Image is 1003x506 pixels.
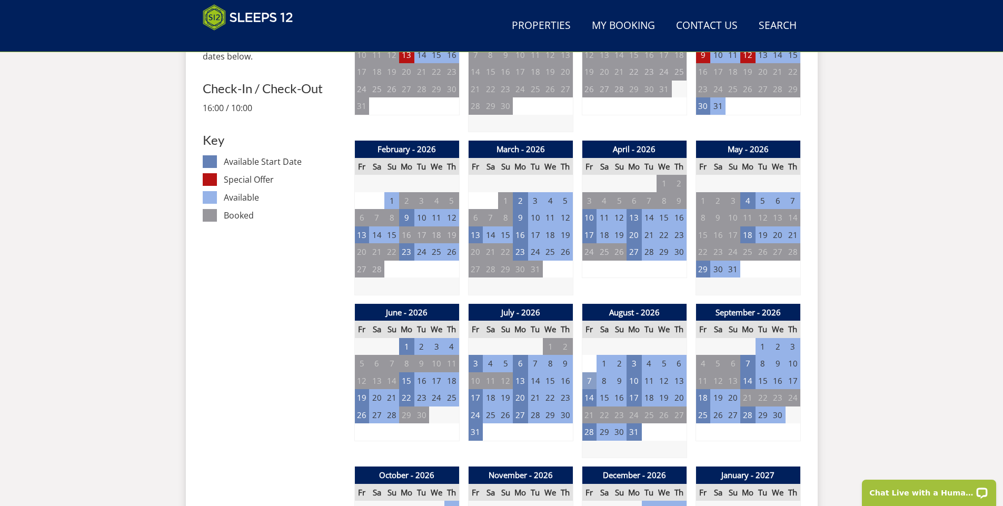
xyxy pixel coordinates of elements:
[468,63,483,81] td: 14
[468,321,483,338] th: Fr
[558,209,573,226] td: 12
[384,81,399,98] td: 26
[429,243,444,261] td: 25
[399,209,414,226] td: 9
[657,175,671,192] td: 1
[498,192,513,210] td: 1
[642,192,657,210] td: 7
[726,46,740,64] td: 11
[627,321,641,338] th: Mo
[498,158,513,175] th: Su
[672,175,687,192] td: 2
[354,304,459,321] th: June - 2026
[672,243,687,261] td: 30
[203,133,346,147] h3: Key
[710,97,725,115] td: 31
[444,81,459,98] td: 30
[770,321,785,338] th: We
[710,209,725,226] td: 9
[770,63,785,81] td: 21
[543,158,558,175] th: We
[513,46,528,64] td: 10
[710,158,725,175] th: Sa
[612,209,627,226] td: 12
[657,63,671,81] td: 24
[612,46,627,64] td: 14
[657,158,671,175] th: We
[543,338,558,355] td: 1
[369,81,384,98] td: 25
[498,46,513,64] td: 9
[558,192,573,210] td: 5
[672,46,687,64] td: 18
[414,158,429,175] th: Tu
[354,355,369,372] td: 5
[726,243,740,261] td: 24
[696,158,710,175] th: Fr
[582,158,597,175] th: Fr
[468,304,573,321] th: July - 2026
[483,97,498,115] td: 29
[543,243,558,261] td: 25
[354,226,369,244] td: 13
[642,209,657,226] td: 14
[224,173,345,186] dd: Special Offer
[786,192,800,210] td: 7
[696,97,710,115] td: 30
[528,46,543,64] td: 11
[696,321,710,338] th: Fr
[786,46,800,64] td: 15
[543,192,558,210] td: 4
[498,97,513,115] td: 30
[203,102,346,114] p: 16:00 / 10:00
[582,209,597,226] td: 10
[740,226,755,244] td: 18
[513,321,528,338] th: Mo
[740,243,755,261] td: 25
[786,338,800,355] td: 3
[543,321,558,338] th: We
[672,63,687,81] td: 25
[384,63,399,81] td: 19
[627,192,641,210] td: 6
[513,261,528,278] td: 30
[726,63,740,81] td: 18
[483,226,498,244] td: 14
[770,226,785,244] td: 20
[558,243,573,261] td: 26
[528,321,543,338] th: Tu
[726,158,740,175] th: Su
[414,226,429,244] td: 17
[770,81,785,98] td: 28
[369,243,384,261] td: 21
[483,46,498,64] td: 8
[710,81,725,98] td: 24
[444,63,459,81] td: 23
[710,226,725,244] td: 16
[399,338,414,355] td: 1
[468,81,483,98] td: 21
[672,321,687,338] th: Th
[588,14,659,38] a: My Booking
[740,321,755,338] th: Mo
[468,243,483,261] td: 20
[597,81,611,98] td: 27
[528,226,543,244] td: 17
[399,158,414,175] th: Mo
[414,46,429,64] td: 14
[696,243,710,261] td: 22
[369,158,384,175] th: Sa
[444,192,459,210] td: 5
[468,226,483,244] td: 13
[770,338,785,355] td: 2
[414,338,429,355] td: 2
[444,321,459,338] th: Th
[498,261,513,278] td: 29
[642,321,657,338] th: Tu
[543,226,558,244] td: 18
[627,226,641,244] td: 20
[543,63,558,81] td: 19
[582,141,687,158] th: April - 2026
[498,243,513,261] td: 22
[444,338,459,355] td: 4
